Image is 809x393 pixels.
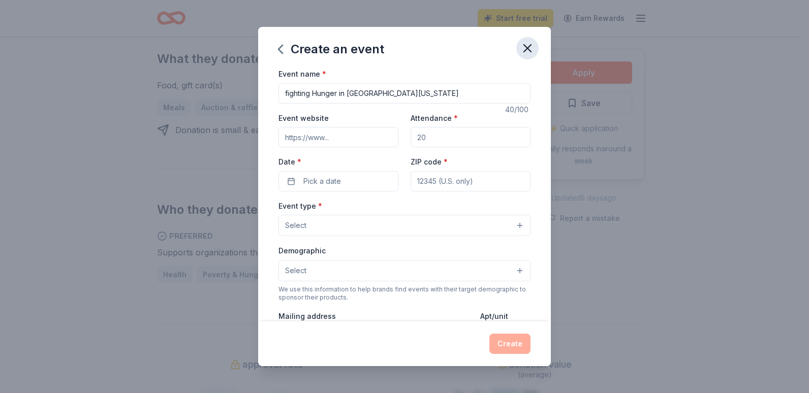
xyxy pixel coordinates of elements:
div: We use this information to help brands find events with their target demographic to sponsor their... [278,285,531,302]
input: 20 [411,127,531,147]
label: ZIP code [411,157,448,167]
button: Pick a date [278,171,398,191]
label: Apt/unit [480,311,508,321]
input: Spring Fundraiser [278,83,531,104]
label: Event name [278,69,326,79]
input: https://www... [278,127,398,147]
button: Select [278,215,531,236]
span: Select [285,265,306,277]
div: Create an event [278,41,384,57]
label: Event website [278,113,329,123]
label: Event type [278,201,322,211]
label: Attendance [411,113,458,123]
input: 12345 (U.S. only) [411,171,531,191]
span: Select [285,219,306,232]
label: Demographic [278,246,326,256]
span: Pick a date [303,175,341,187]
button: Select [278,260,531,281]
label: Mailing address [278,311,336,321]
label: Date [278,157,398,167]
div: 40 /100 [505,104,531,116]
